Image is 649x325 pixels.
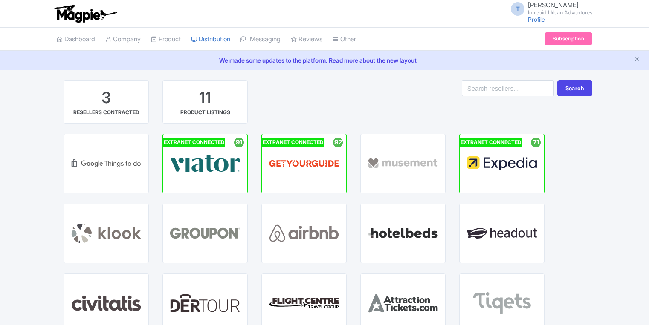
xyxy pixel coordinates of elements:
a: Other [333,28,356,51]
a: Reviews [291,28,322,51]
a: Product [151,28,181,51]
a: EXTRANET CONNECTED 91 [162,134,248,193]
a: Distribution [191,28,230,51]
a: Subscription [545,32,592,45]
div: 3 [101,87,111,109]
small: Intrepid Urban Adventures [528,10,592,15]
a: Dashboard [57,28,95,51]
a: 11 PRODUCT LISTINGS [162,80,248,124]
a: T [PERSON_NAME] Intrepid Urban Adventures [506,2,592,15]
a: Profile [528,16,545,23]
span: [PERSON_NAME] [528,1,579,9]
button: Search [557,80,592,96]
input: Search resellers... [462,80,554,96]
a: Company [105,28,141,51]
span: T [511,2,524,16]
div: RESELLERS CONTRACTED [73,109,139,116]
a: Messaging [240,28,281,51]
img: logo-ab69f6fb50320c5b225c76a69d11143b.png [52,4,119,23]
a: 3 RESELLERS CONTRACTED [64,80,149,124]
div: PRODUCT LISTINGS [180,109,230,116]
a: EXTRANET CONNECTED 92 [261,134,347,193]
div: 11 [199,87,211,109]
a: We made some updates to the platform. Read more about the new layout [5,56,644,65]
a: EXTRANET CONNECTED 71 [459,134,545,193]
button: Close announcement [634,55,640,65]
